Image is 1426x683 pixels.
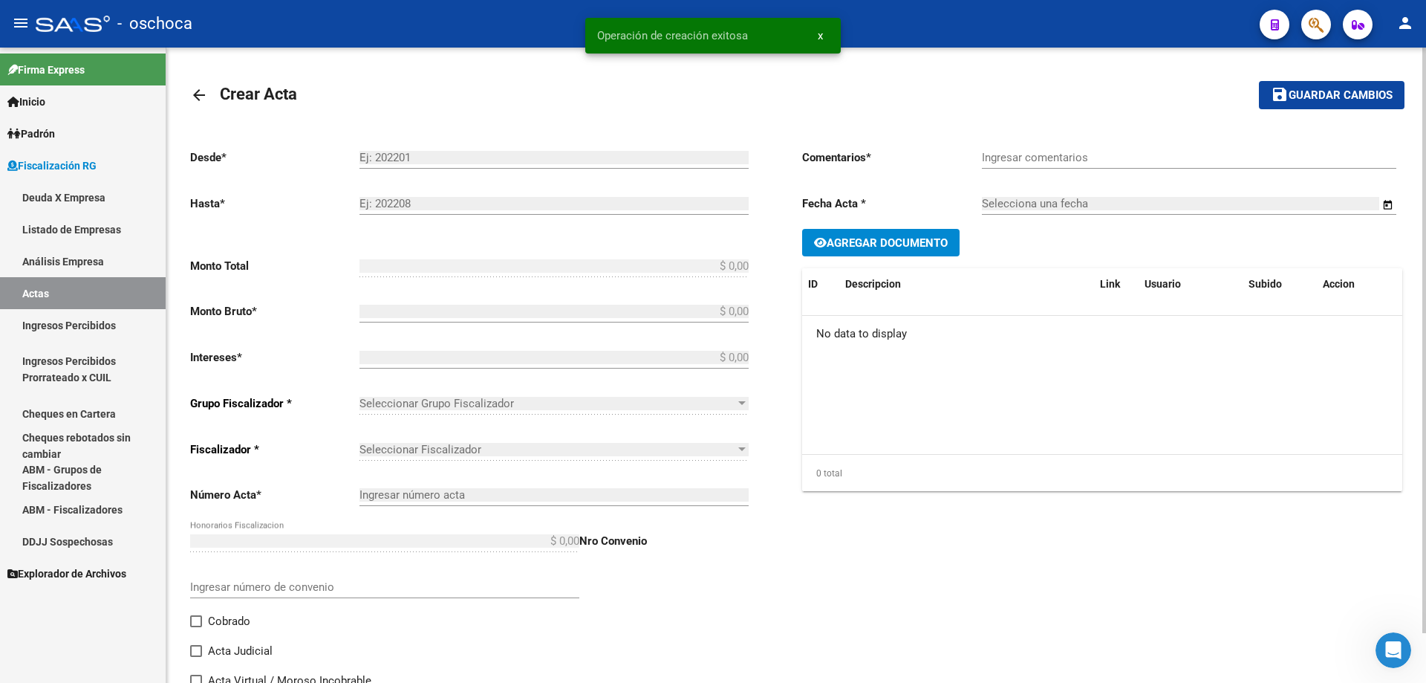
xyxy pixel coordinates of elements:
span: Operación de creación exitosa [597,28,748,43]
p: Monto Bruto [190,303,359,320]
p: Nro Convenio [579,533,749,549]
span: Descripcion [845,278,901,290]
p: Número Acta [190,487,359,503]
span: x [818,29,823,42]
mat-icon: menu [12,14,30,32]
datatable-header-cell: Accion [1317,268,1391,300]
datatable-header-cell: Descripcion [839,268,1094,300]
div: 0 total [802,455,1402,492]
datatable-header-cell: Subido [1243,268,1317,300]
p: Monto Total [190,258,359,274]
datatable-header-cell: Link [1094,268,1139,300]
p: Fiscalizador * [190,441,359,458]
span: Fiscalización RG [7,158,97,174]
span: Accion [1323,278,1355,290]
span: Inicio [7,94,45,110]
span: Explorador de Archivos [7,566,126,582]
mat-icon: person [1396,14,1414,32]
p: Desde [190,149,359,166]
span: Seleccionar Fiscalizador [359,443,735,456]
span: Subido [1248,278,1282,290]
button: Guardar cambios [1259,81,1404,109]
p: Comentarios [802,149,982,166]
button: Agregar Documento [802,229,960,256]
span: Link [1100,278,1120,290]
p: Hasta [190,195,359,212]
datatable-header-cell: ID [802,268,839,300]
div: No data to display [802,316,1402,353]
span: ID [808,278,818,290]
span: Firma Express [7,62,85,78]
button: x [806,22,835,49]
datatable-header-cell: Usuario [1139,268,1243,300]
span: Crear Acta [220,85,297,103]
p: Fecha Acta * [802,195,982,212]
span: Seleccionar Grupo Fiscalizador [359,397,735,410]
span: Guardar cambios [1289,89,1393,103]
mat-icon: arrow_back [190,86,208,104]
p: Grupo Fiscalizador * [190,395,359,412]
p: Intereses [190,349,359,366]
iframe: Intercom live chat [1375,632,1411,668]
span: Padrón [7,126,55,142]
span: - oschoca [117,7,192,40]
span: Acta Judicial [208,642,273,660]
span: Usuario [1145,278,1181,290]
mat-icon: save [1271,85,1289,103]
span: Cobrado [208,612,250,630]
span: Agregar Documento [827,236,948,250]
